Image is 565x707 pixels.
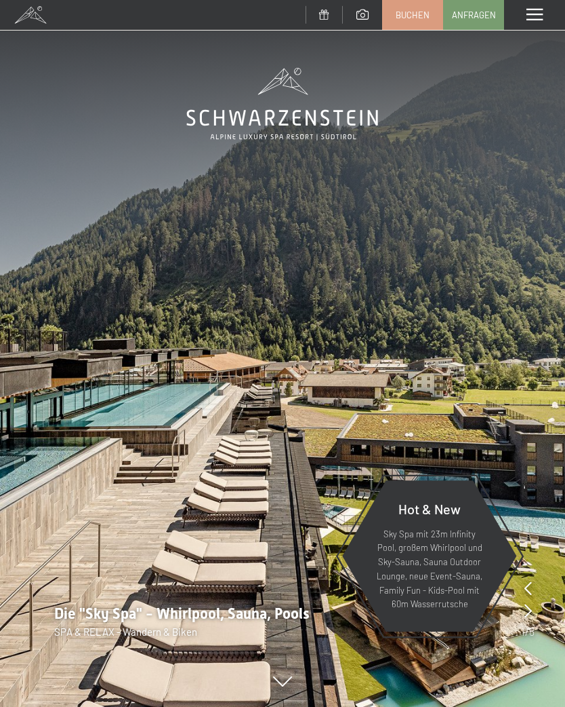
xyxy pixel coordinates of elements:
[452,9,496,21] span: Anfragen
[529,624,535,639] span: 8
[444,1,503,29] a: Anfragen
[396,9,430,21] span: Buchen
[521,624,525,639] span: 1
[54,626,197,638] span: SPA & RELAX - Wandern & Biken
[383,1,442,29] a: Buchen
[398,501,461,517] span: Hot & New
[54,605,310,622] span: Die "Sky Spa" - Whirlpool, Sauna, Pools
[525,624,529,639] span: /
[341,480,518,632] a: Hot & New Sky Spa mit 23m Infinity Pool, großem Whirlpool und Sky-Sauna, Sauna Outdoor Lounge, ne...
[375,527,484,612] p: Sky Spa mit 23m Infinity Pool, großem Whirlpool und Sky-Sauna, Sauna Outdoor Lounge, neue Event-S...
